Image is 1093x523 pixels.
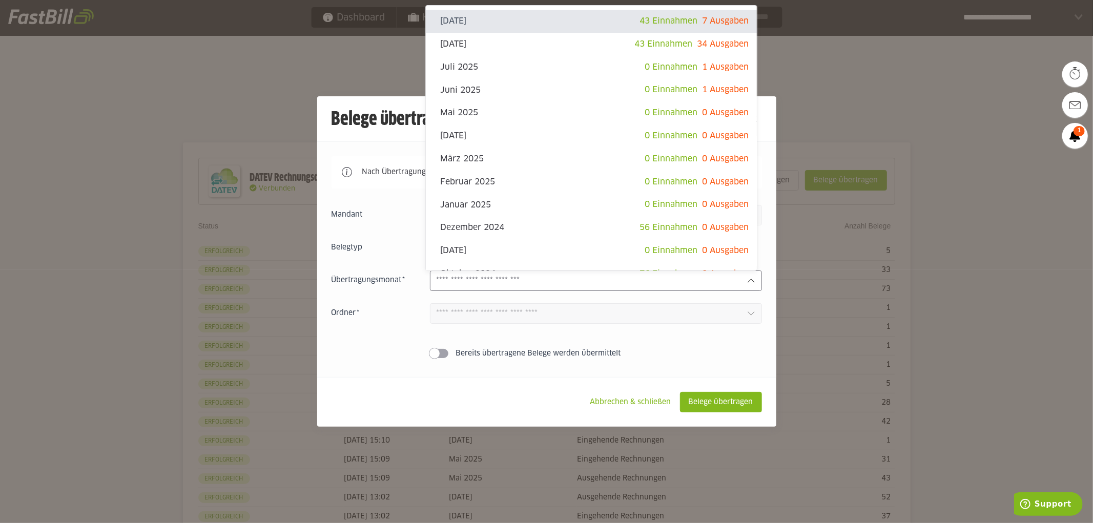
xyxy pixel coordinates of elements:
[640,17,697,25] span: 43 Einnahmen
[1074,126,1085,136] span: 1
[1062,123,1088,149] a: 1
[426,124,757,148] sl-option: [DATE]
[640,269,697,278] span: 76 Einnahmen
[645,178,697,186] span: 0 Einnahmen
[426,33,757,56] sl-option: [DATE]
[332,348,762,359] sl-switch: Bereits übertragene Belege werden übermittelt
[702,223,749,232] span: 0 Ausgaben
[680,392,762,412] sl-button: Belege übertragen
[426,216,757,239] sl-option: Dezember 2024
[645,109,697,117] span: 0 Einnahmen
[426,56,757,79] sl-option: Juli 2025
[426,239,757,262] sl-option: [DATE]
[702,132,749,140] span: 0 Ausgaben
[702,246,749,255] span: 0 Ausgaben
[702,269,749,278] span: 0 Ausgaben
[702,86,749,94] span: 1 Ausgaben
[426,78,757,101] sl-option: Juni 2025
[426,148,757,171] sl-option: März 2025
[640,223,697,232] span: 56 Einnahmen
[426,171,757,194] sl-option: Februar 2025
[1014,492,1083,518] iframe: Öffnet ein Widget, in dem Sie weitere Informationen finden
[582,392,680,412] sl-button: Abbrechen & schließen
[645,246,697,255] span: 0 Einnahmen
[702,109,749,117] span: 0 Ausgaben
[426,10,757,33] sl-option: [DATE]
[702,63,749,71] span: 1 Ausgaben
[426,101,757,124] sl-option: Mai 2025
[645,132,697,140] span: 0 Einnahmen
[426,193,757,216] sl-option: Januar 2025
[426,262,757,285] sl-option: Oktober 2024
[634,40,692,48] span: 43 Einnahmen
[645,155,697,163] span: 0 Einnahmen
[645,86,697,94] span: 0 Einnahmen
[702,155,749,163] span: 0 Ausgaben
[697,40,749,48] span: 34 Ausgaben
[702,200,749,208] span: 0 Ausgaben
[702,178,749,186] span: 0 Ausgaben
[645,200,697,208] span: 0 Einnahmen
[702,17,749,25] span: 7 Ausgaben
[645,63,697,71] span: 0 Einnahmen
